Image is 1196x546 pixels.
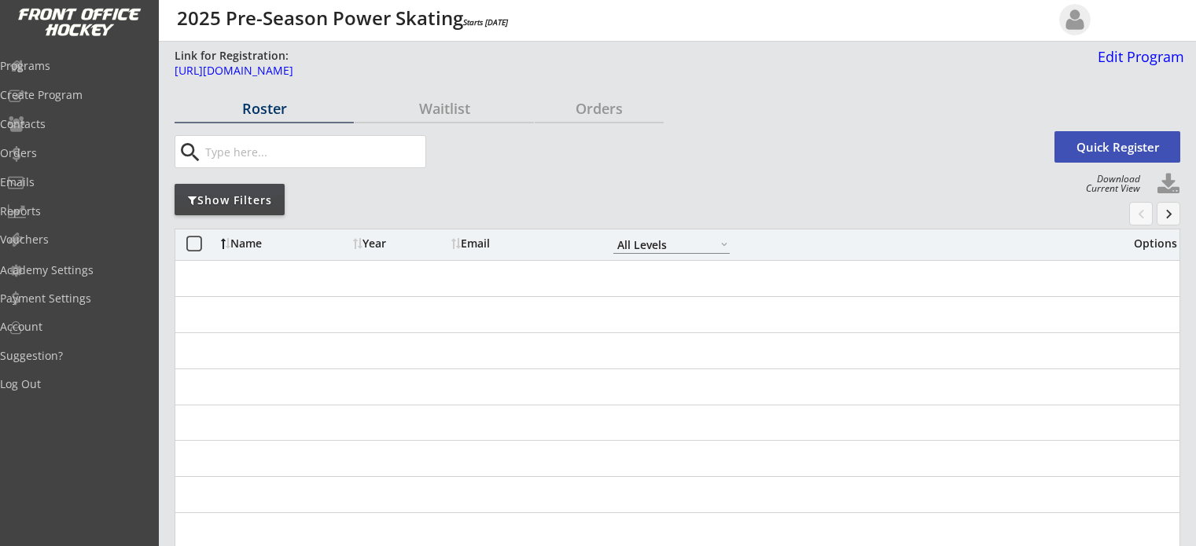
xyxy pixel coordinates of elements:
[177,140,203,165] button: search
[451,238,593,249] div: Email
[1129,202,1153,225] button: chevron_left
[1091,49,1184,77] a: Edit Program
[1121,238,1177,249] div: Options
[355,101,534,115] div: Waitlist
[221,238,349,249] div: Name
[175,48,291,64] div: Link for Registration:
[1157,202,1180,225] button: keyboard_arrow_right
[1054,131,1180,163] button: Quick Register
[1091,49,1184,64] div: Edit Program
[175,65,967,76] div: [URL][DOMAIN_NAME]
[202,136,425,167] input: Type here...
[175,101,354,115] div: Roster
[463,16,508,27] em: Starts [DATE]
[1078,174,1140,193] div: Download Current View
[535,101,664,115] div: Orders
[175,65,967,85] a: [URL][DOMAIN_NAME]
[175,192,285,208] div: Show Filters
[353,238,447,249] div: Year
[1157,173,1180,196] button: Click to download full roster. Your browser settings may try to block it, check your security set...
